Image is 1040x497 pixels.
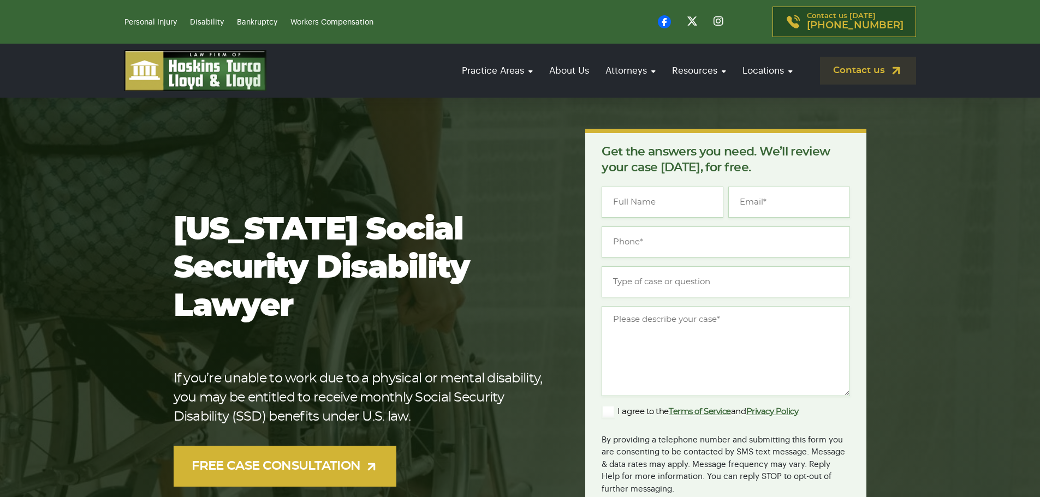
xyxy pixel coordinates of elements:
[237,19,277,26] a: Bankruptcy
[124,19,177,26] a: Personal Injury
[602,144,850,176] p: Get the answers you need. We’ll review your case [DATE], for free.
[602,427,850,496] div: By providing a telephone number and submitting this form you are consenting to be contacted by SM...
[600,55,661,86] a: Attorneys
[174,211,551,326] h1: [US_STATE] Social Security Disability Lawyer
[728,187,850,218] input: Email*
[174,369,551,427] p: If you’re unable to work due to a physical or mental disability, you may be entitled to receive m...
[365,460,378,474] img: arrow-up-right-light.svg
[456,55,538,86] a: Practice Areas
[807,13,904,31] p: Contact us [DATE]
[807,20,904,31] span: [PHONE_NUMBER]
[174,446,397,487] a: FREE CASE CONSULTATION
[669,408,731,416] a: Terms of Service
[124,50,266,91] img: logo
[602,266,850,297] input: Type of case or question
[667,55,732,86] a: Resources
[746,408,799,416] a: Privacy Policy
[544,55,595,86] a: About Us
[602,187,723,218] input: Full Name
[772,7,916,37] a: Contact us [DATE][PHONE_NUMBER]
[602,405,798,418] label: I agree to the and
[602,226,850,258] input: Phone*
[820,57,916,85] a: Contact us
[737,55,798,86] a: Locations
[290,19,373,26] a: Workers Compensation
[190,19,224,26] a: Disability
